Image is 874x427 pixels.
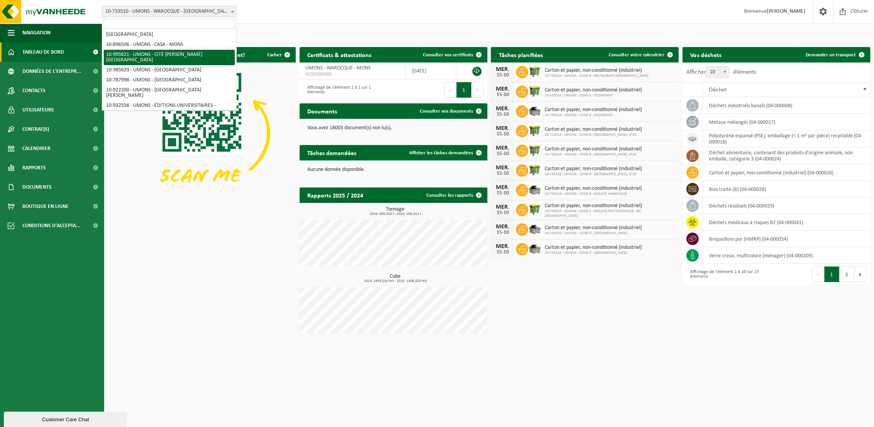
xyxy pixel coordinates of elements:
div: MER. [495,125,510,132]
div: Affichage de l'élément 1 à 10 sur 15 éléments [686,266,772,283]
img: WB-1100-HPE-GN-50 [528,143,541,157]
span: 10-733524 - UMONS - ZONE D - RESTAURANT [GEOGRAPHIC_DATA] [544,74,648,78]
button: Next [854,267,866,282]
span: Déchet [709,87,726,93]
span: Carton et papier, non-conditionné (industriel) [544,245,642,251]
span: Consulter vos documents [420,109,473,114]
a: Consulter votre calendrier [603,47,678,62]
h2: Certificats & attestations [300,47,379,62]
div: Affichage de l'élément 1 à 1 sur 1 éléments [303,81,389,98]
img: WB-1100-HPE-GN-50 [528,124,541,137]
div: MER. [495,145,510,151]
span: Carton et papier, non-conditionné (industriel) [544,87,642,93]
img: WB-1100-HPE-GN-51 [528,163,541,176]
span: Calendrier [22,139,51,158]
span: 10-733526 - UMONS - ZONE D - [GEOGRAPHIC_DATA] [544,251,642,255]
span: Carton et papier, non-conditionné (industriel) [544,146,642,152]
a: Consulter les rapports [420,187,487,203]
td: métaux mélangés (04-000017) [703,114,870,130]
img: WB-1100-HPE-GN-50 [528,65,541,78]
span: Consulter vos certificats [423,52,473,57]
label: Afficher éléments [686,69,756,75]
h3: Cube [303,274,487,283]
span: Carton et papier, non-conditionné (industriel) [544,127,642,133]
div: 15-10 [495,92,510,98]
span: Carton et papier, non-conditionné (industriel) [544,107,642,113]
span: 10-733514 - UMONS - ZONE A - ECONOMAT [544,113,642,118]
a: Demander un transport [800,47,869,62]
span: Carton et papier, non-conditionné (industriel) [544,186,642,192]
span: Utilisateurs [22,100,54,120]
span: RED25003305 [305,71,400,78]
h3: Tonnage [303,207,487,216]
td: briquaillons pur (HMRP) (04-000054) [703,231,870,247]
td: déchet alimentaire, contenant des produits d'origine animale, non emballé, catégorie 3 (04-000024) [703,147,870,164]
h2: Rapports 2025 / 2024 [300,187,371,203]
span: Consulter votre calendrier [609,52,664,57]
button: Next [472,82,483,98]
span: 10-733510 - UMONS - WAROCQUE - MONS [102,6,236,17]
div: 15-10 [495,171,510,176]
img: WB-5000-GAL-GY-01 [528,242,541,255]
h2: Vos déchets [682,47,729,62]
li: 10-932556 - UMONS - ÉDITIONS UNIVERSITAIRES - JEMAPPES [104,101,235,116]
span: Cachez [267,52,281,57]
span: Demander un transport [806,52,856,57]
span: Carton et papier, non-conditionné (industriel) [544,225,642,231]
span: 10 [706,67,729,78]
div: MER. [495,243,510,250]
span: 10-733519 - UMONS - ZONE B - FACULTÉ WAROCQUÉ [544,192,642,196]
div: MER. [495,224,510,230]
div: 15-10 [495,250,510,255]
div: 15-10 [495,230,510,235]
span: 10 [706,66,729,78]
a: Consulter vos certificats [417,47,487,62]
span: Afficher les tâches demandées [409,150,473,155]
li: 10-887929 - UMONS - BÂTIMENT [PERSON_NAME] - [GEOGRAPHIC_DATA] [104,24,235,40]
h2: Tâches planifiées [491,47,550,62]
p: Aucune donnée disponible. [307,167,480,172]
li: 10-787998 - UMONS - [GEOGRAPHIC_DATA] [104,75,235,85]
div: MER. [495,66,510,73]
button: 1 [824,267,839,282]
div: MER. [495,184,510,191]
span: Carton et papier, non-conditionné (industriel) [544,203,675,209]
td: déchets médicaux à risques B2 (04-000041) [703,214,870,231]
span: Contrat(s) [22,120,49,139]
button: Previous [444,82,456,98]
img: WB-1100-HPE-GN-50 [528,203,541,216]
td: verre creux, multicolore (ménager) (04-000209) [703,247,870,264]
span: 10-733523 - UMONS - ZONE C - FACULTÉ POLYTECHNIQUE - BD. [GEOGRAPHIC_DATA] [544,209,675,218]
span: Boutique en ligne [22,197,69,216]
div: MER. [495,165,510,171]
strong: [PERSON_NAME] [767,8,805,14]
button: 2 [839,267,854,282]
span: Conditions d'accepta... [22,216,81,235]
span: Rapports [22,158,46,177]
a: Afficher les tâches demandées [403,145,487,160]
div: 15-10 [495,210,510,216]
div: 15-10 [495,132,510,137]
div: 15-10 [495,73,510,78]
div: 15-10 [495,191,510,196]
span: 2024: 1655,010 m3 - 2025: 1409,820 m3 [303,279,487,283]
span: 10-733525 - UMONS - ZONE D - [GEOGRAPHIC_DATA] [544,231,642,236]
div: MER. [495,86,510,92]
span: Navigation [22,23,51,42]
span: 10-733510 - UMONS - WAROCQUE - MONS [102,6,237,17]
td: déchets industriels banals (04-000008) [703,97,870,114]
td: polystyrène expansé (PSE), emballage (< 1 m² par pièce) recyclable (04-000018) [703,130,870,147]
span: Carton et papier, non-conditionné (industriel) [544,166,642,172]
button: 1 [456,82,472,98]
div: MER. [495,106,510,112]
span: Carton et papier, non-conditionné (industriel) [544,68,648,74]
td: bois traité (B) (04-000028) [703,181,870,197]
h2: Tâches demandées [300,145,364,160]
span: Contacts [22,81,45,100]
span: 2024: 400,625 t - 2025: 269,611 t [303,212,487,216]
span: 10-733518 - UMONS - ZONE B - [GEOGRAPHIC_DATA], N°18 [544,152,642,157]
a: Consulter vos documents [414,103,487,119]
img: Download de VHEPlus App [108,62,296,203]
li: 10-995621 - UMONS - CITÉ [PERSON_NAME][GEOGRAPHIC_DATA] [104,50,235,65]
